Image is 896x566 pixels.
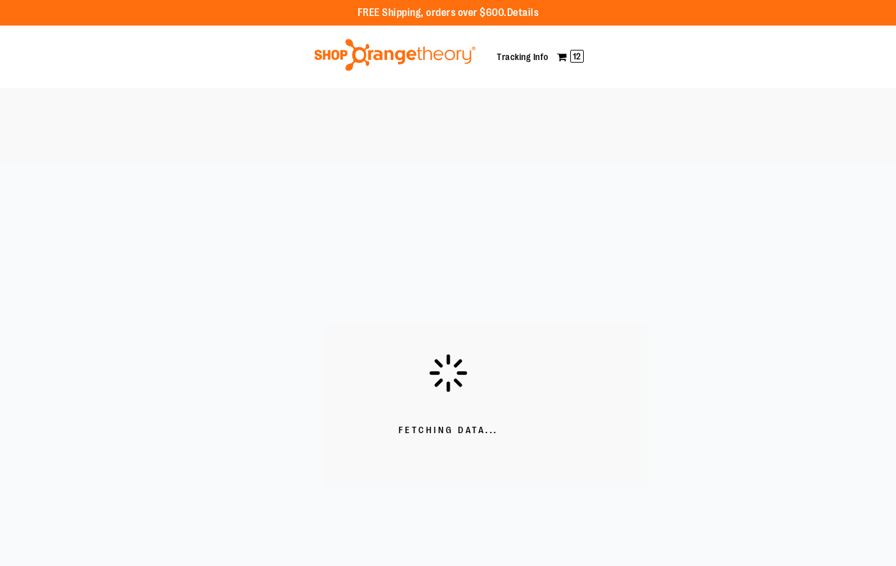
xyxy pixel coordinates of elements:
span: 12 [570,50,584,63]
span: Fetching Data... [399,424,498,437]
p: FREE Shipping, orders over $600. [358,6,539,20]
img: Shop Orangetheory [312,39,478,71]
a: Tracking Info [497,52,549,62]
a: Details [507,7,539,19]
